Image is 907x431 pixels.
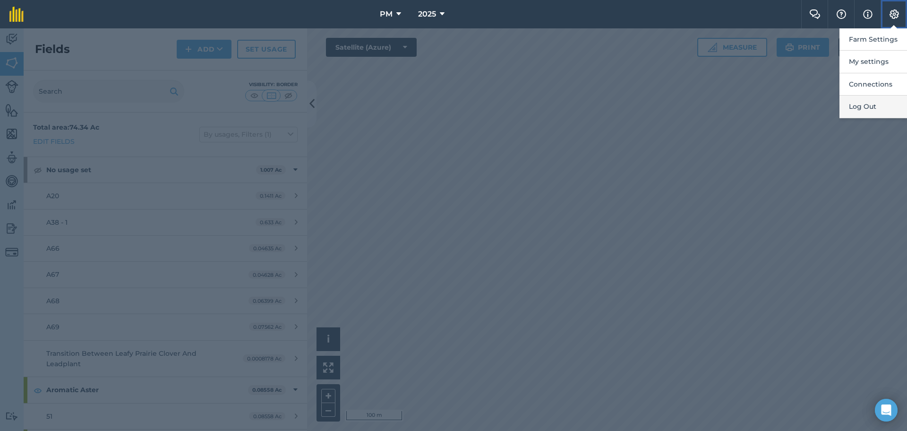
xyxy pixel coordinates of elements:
img: svg+xml;base64,PHN2ZyB4bWxucz0iaHR0cDovL3d3dy53My5vcmcvMjAwMC9zdmciIHdpZHRoPSIxNyIgaGVpZ2h0PSIxNy... [863,9,873,20]
span: 2025 [418,9,436,20]
button: Farm Settings [839,28,907,51]
img: A question mark icon [836,9,847,19]
button: My settings [839,51,907,73]
span: PM [380,9,393,20]
button: Log Out [839,96,907,118]
img: fieldmargin Logo [9,7,24,22]
img: A cog icon [889,9,900,19]
button: Connections [839,73,907,96]
div: Open Intercom Messenger [875,399,898,422]
img: Two speech bubbles overlapping with the left bubble in the forefront [809,9,821,19]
